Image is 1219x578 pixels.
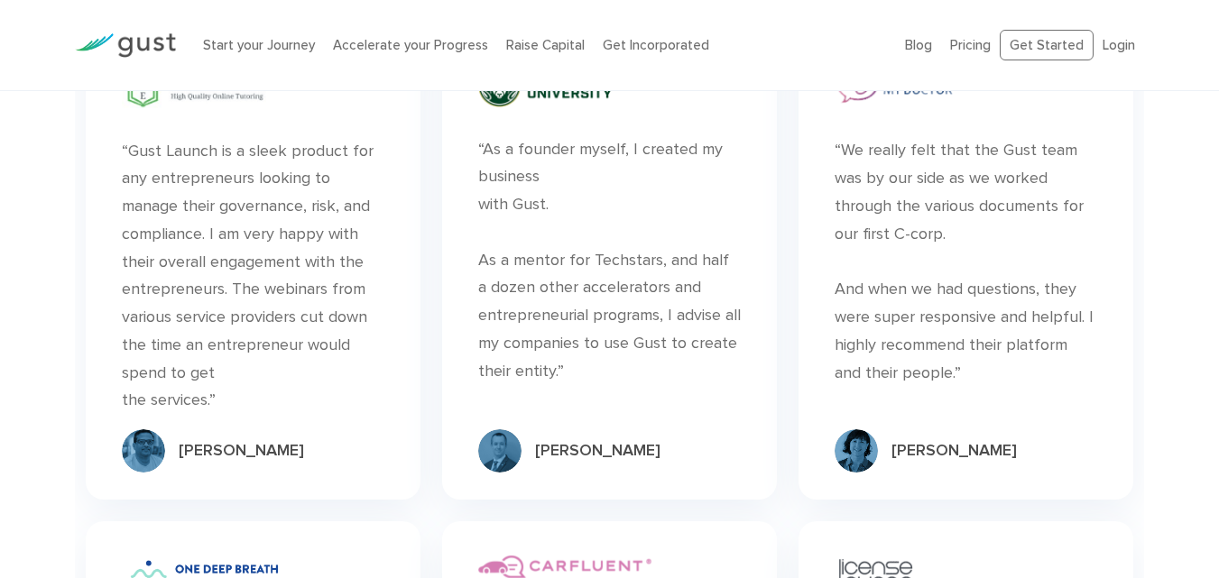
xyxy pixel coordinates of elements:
[478,136,741,386] div: “As a founder myself, I created my business with Gust. As a mentor for Techstars, and half a doze...
[506,37,585,53] a: Raise Capital
[891,440,1017,462] div: [PERSON_NAME]
[603,37,709,53] a: Get Incorporated
[535,440,660,462] div: [PERSON_NAME]
[1103,37,1135,53] a: Login
[835,137,1097,387] div: “We really felt that the Gust team was by our side as we worked through the various documents for...
[333,37,488,53] a: Accelerate your Progress
[122,138,384,416] div: “Gust Launch is a sleek product for any entrepreneurs looking to manage their governance, risk, a...
[478,429,522,472] img: Group 9
[203,37,315,53] a: Start your Journey
[478,555,651,578] img: Carfluent
[122,429,165,472] img: Group 7
[75,33,176,58] img: Gust Logo
[950,37,991,53] a: Pricing
[905,37,932,53] a: Blog
[835,429,878,472] img: Group 7
[1000,30,1094,61] a: Get Started
[179,440,304,462] div: [PERSON_NAME]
